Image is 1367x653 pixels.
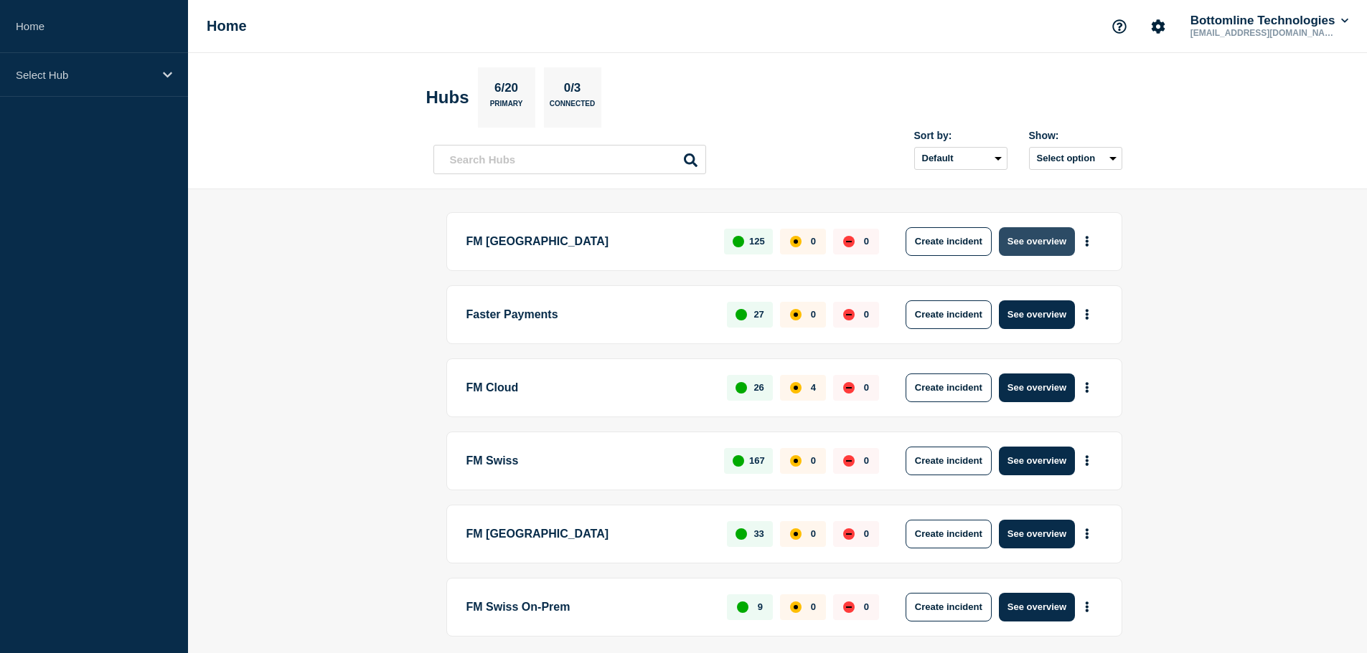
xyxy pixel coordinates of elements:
p: Select Hub [16,69,154,81]
h1: Home [207,18,247,34]
p: 167 [749,455,765,466]
button: More actions [1078,447,1096,474]
div: affected [790,309,802,320]
button: Support [1104,11,1135,42]
button: See overview [999,593,1075,621]
p: FM [GEOGRAPHIC_DATA] [466,227,708,256]
p: 0 [811,309,816,320]
button: More actions [1078,301,1096,328]
p: 125 [749,236,765,247]
input: Search Hubs [433,145,706,174]
button: See overview [999,373,1075,402]
p: 0 [811,601,816,612]
div: affected [790,455,802,467]
p: 6/20 [489,81,523,100]
button: More actions [1078,374,1096,401]
button: More actions [1078,594,1096,620]
p: 0/3 [558,81,586,100]
div: affected [790,382,802,394]
p: Connected [550,100,595,115]
div: Show: [1029,130,1122,141]
button: Create incident [906,300,992,329]
div: affected [790,528,802,540]
div: up [733,236,744,247]
div: up [736,528,747,540]
button: More actions [1078,520,1096,547]
div: down [843,528,855,540]
p: FM [GEOGRAPHIC_DATA] [466,520,711,548]
h2: Hubs [426,87,469,108]
button: Create incident [906,593,992,621]
div: down [843,601,855,613]
p: 0 [864,236,869,247]
p: 0 [811,236,816,247]
p: 0 [811,455,816,466]
button: See overview [999,520,1075,548]
button: Account settings [1143,11,1173,42]
div: up [736,309,747,320]
p: FM Swiss On-Prem [466,593,711,621]
div: Sort by: [914,130,1007,141]
p: Faster Payments [466,300,711,329]
p: [EMAIL_ADDRESS][DOMAIN_NAME] [1188,28,1337,38]
div: affected [790,601,802,613]
button: Create incident [906,447,992,475]
div: down [843,382,855,394]
button: Bottomline Technologies [1188,14,1351,28]
button: Create incident [906,520,992,548]
button: See overview [999,227,1075,256]
button: See overview [999,300,1075,329]
div: up [733,455,744,467]
div: down [843,309,855,320]
p: 9 [758,601,763,612]
button: More actions [1078,228,1096,254]
div: up [736,382,747,394]
button: See overview [999,447,1075,475]
p: 26 [753,382,764,393]
p: 0 [811,528,816,539]
button: Select option [1029,147,1122,170]
p: FM Swiss [466,447,708,475]
p: Primary [490,100,523,115]
p: 4 [811,382,816,393]
p: 0 [864,309,869,320]
select: Sort by [914,147,1007,170]
div: down [843,236,855,247]
p: 0 [864,455,869,466]
div: up [737,601,748,613]
p: 0 [864,601,869,612]
p: 33 [753,528,764,539]
p: FM Cloud [466,373,711,402]
p: 0 [864,528,869,539]
button: Create incident [906,373,992,402]
p: 27 [753,309,764,320]
p: 0 [864,382,869,393]
div: down [843,455,855,467]
div: affected [790,236,802,247]
button: Create incident [906,227,992,256]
